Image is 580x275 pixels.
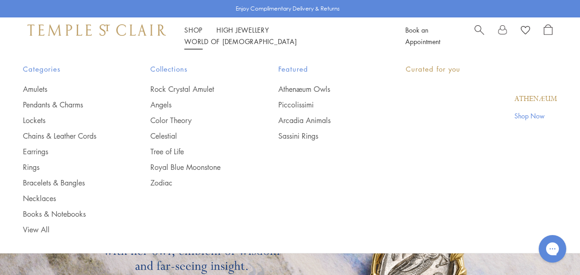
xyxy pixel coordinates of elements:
[23,209,114,219] a: Books & Notebooks
[475,24,484,47] a: Search
[150,178,241,188] a: Zodiac
[278,131,369,141] a: Sassini Rings
[150,63,241,75] span: Collections
[23,131,114,141] a: Chains & Leather Cords
[544,24,552,47] a: Open Shopping Bag
[23,100,114,110] a: Pendants & Charms
[23,115,114,125] a: Lockets
[514,111,557,121] a: Shop Now
[150,115,241,125] a: Color Theory
[23,193,114,203] a: Necklaces
[150,162,241,172] a: Royal Blue Moonstone
[236,4,340,13] p: Enjoy Complimentary Delivery & Returns
[405,25,440,46] a: Book an Appointment
[406,63,557,75] p: Curated for you
[23,178,114,188] a: Bracelets & Bangles
[278,115,369,125] a: Arcadia Animals
[150,131,241,141] a: Celestial
[184,24,385,47] nav: Main navigation
[278,84,369,94] a: Athenæum Owls
[184,37,297,46] a: World of [DEMOGRAPHIC_DATA]World of [DEMOGRAPHIC_DATA]
[28,24,166,35] img: Temple St. Clair
[23,146,114,157] a: Earrings
[278,100,369,110] a: Piccolissimi
[150,84,241,94] a: Rock Crystal Amulet
[534,232,571,266] iframe: Gorgias live chat messenger
[23,162,114,172] a: Rings
[23,84,114,94] a: Amulets
[23,63,114,75] span: Categories
[150,100,241,110] a: Angels
[521,24,530,38] a: View Wishlist
[278,63,369,75] span: Featured
[184,25,203,34] a: ShopShop
[514,94,557,104] a: Athenæum
[150,146,241,157] a: Tree of Life
[216,25,269,34] a: High JewelleryHigh Jewellery
[23,224,114,235] a: View All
